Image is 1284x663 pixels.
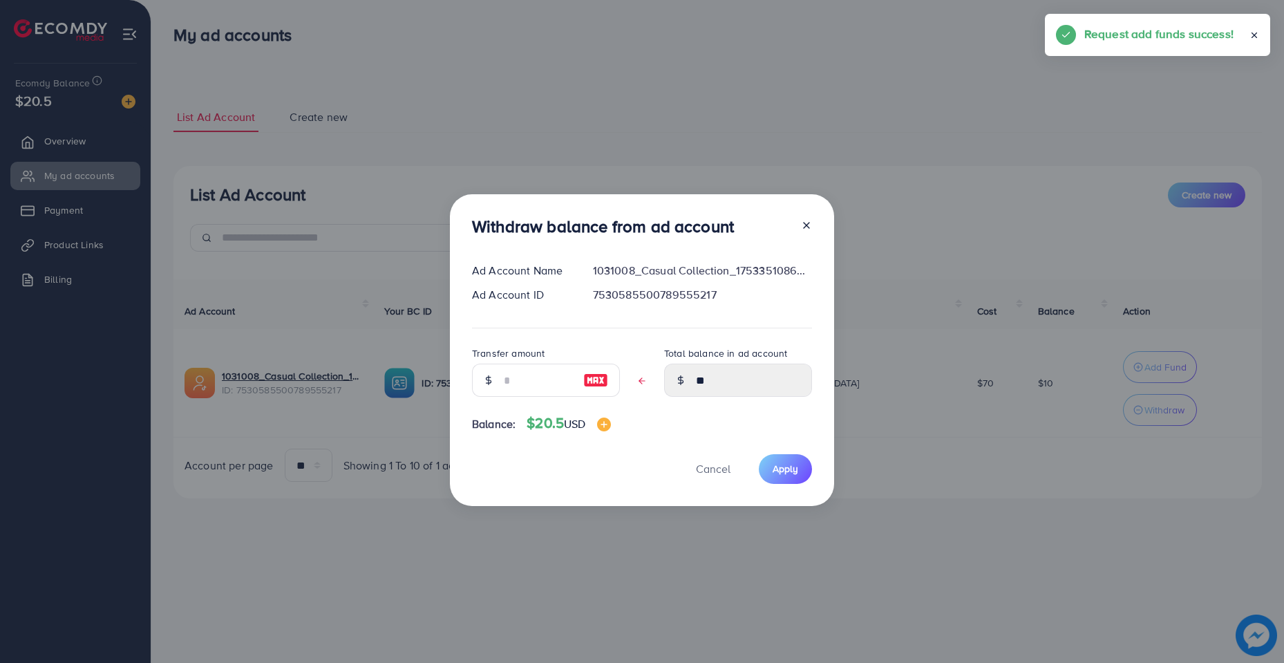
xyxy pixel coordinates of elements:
[759,454,812,484] button: Apply
[1084,25,1234,43] h5: Request add funds success!
[472,416,516,432] span: Balance:
[564,416,585,431] span: USD
[679,454,748,484] button: Cancel
[527,415,610,432] h4: $20.5
[773,462,798,476] span: Apply
[597,418,611,431] img: image
[664,346,787,360] label: Total balance in ad account
[472,216,734,236] h3: Withdraw balance from ad account
[696,461,730,476] span: Cancel
[582,287,823,303] div: 7530585500789555217
[583,372,608,389] img: image
[461,287,582,303] div: Ad Account ID
[461,263,582,279] div: Ad Account Name
[582,263,823,279] div: 1031008_Casual Collection_1753351086645
[472,346,545,360] label: Transfer amount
